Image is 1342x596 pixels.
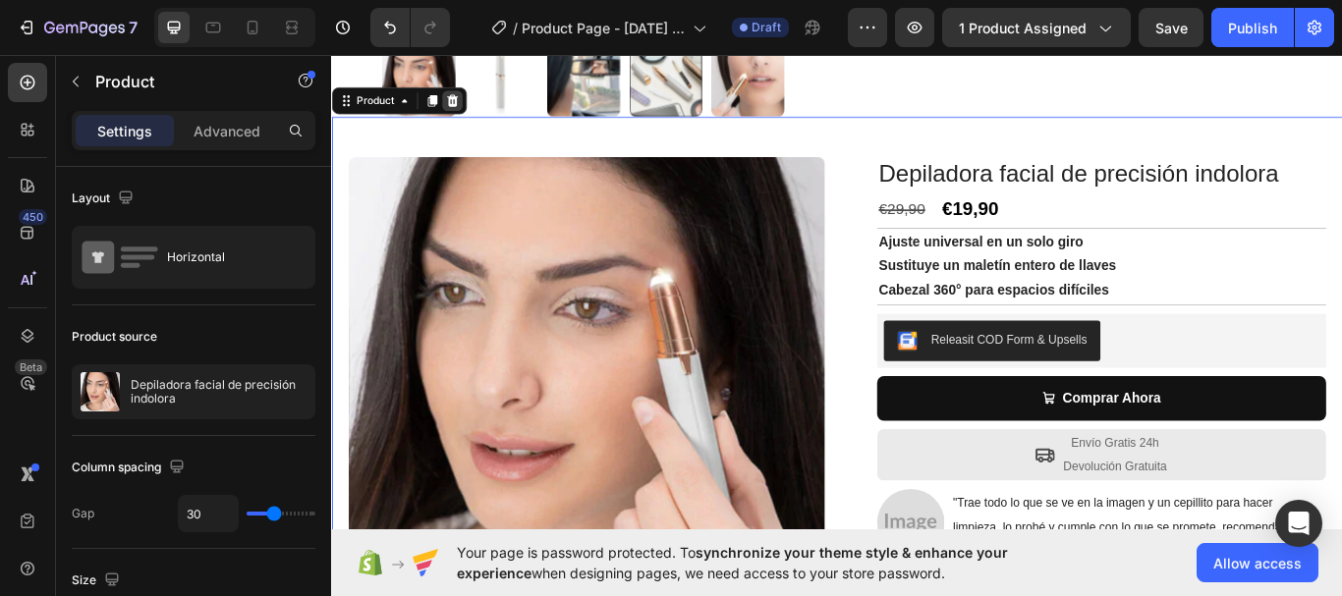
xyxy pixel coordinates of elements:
button: Publish [1211,8,1294,47]
div: €19,90 [709,164,779,207]
img: 2237x1678 [636,512,714,590]
img: product feature img [81,372,120,411]
span: 1 product assigned [959,18,1087,38]
button: Releasit COD Form & Upsells [643,315,896,362]
span: Save [1155,20,1188,36]
div: Product source [72,328,157,346]
strong: Ajuste universal en un solo giro [638,215,876,232]
div: 450 [19,209,47,225]
span: synchronize your theme style & enhance your experience [457,544,1008,581]
span: Devolución Gratuita [853,477,974,493]
span: / [513,18,518,38]
div: €29,90 [636,168,694,203]
div: Comprar Ahora [852,392,967,420]
span: Allow access [1213,553,1302,573]
span: "Trae todo lo que se ve en la imagen y un cepillito para hacer limpieza, lo probé y cumple con lo... [724,519,1129,592]
div: Column spacing [72,455,189,481]
div: Releasit COD Form & Upsells [699,327,880,348]
button: Comprar Ahora [636,380,1159,432]
img: CKKYs5695_ICEAE=.webp [659,327,683,351]
div: Horizontal [167,235,287,280]
iframe: Design area [331,50,1342,534]
div: Gap [72,505,94,522]
div: Publish [1228,18,1277,38]
button: Allow access [1197,543,1318,582]
button: Carousel Next Arrow [1112,555,1144,586]
h1: Depiladora facial de precisión indolora [636,125,1159,164]
span: Envío Gratis 24h [862,450,964,465]
div: Beta [15,359,47,375]
span: Product Page - [DATE] 12:00:49 [522,18,685,38]
span: Draft [752,19,781,36]
div: Size [72,568,124,594]
span: Your page is password protected. To when designing pages, we need access to your store password. [457,542,1085,583]
button: 1 product assigned [942,8,1131,47]
p: 7 [129,16,138,39]
strong: Sustituye un maletín entero de llaves [638,243,915,259]
button: 7 [8,8,146,47]
div: Open Intercom Messenger [1275,500,1322,547]
button: Save [1139,8,1203,47]
div: Layout [72,186,138,212]
div: Product [25,50,77,68]
p: Depiladora facial de precisión indolora [131,378,307,406]
div: Undo/Redo [370,8,450,47]
p: Settings [97,121,152,141]
input: Auto [179,496,238,531]
p: Product [95,70,262,93]
strong: Cabezal 360° para espacios difíciles [638,271,906,288]
p: Advanced [194,121,260,141]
